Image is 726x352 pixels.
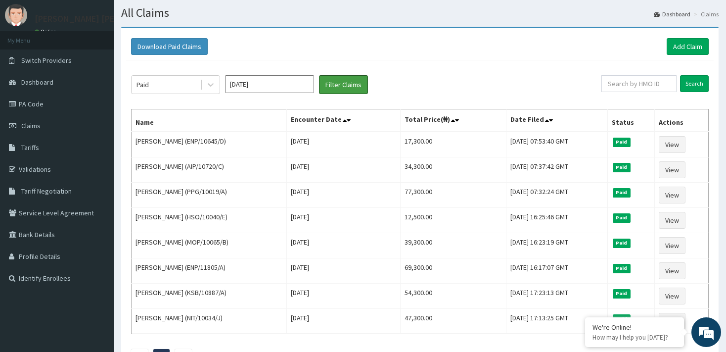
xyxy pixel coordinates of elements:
th: Total Price(₦) [401,109,506,132]
li: Claims [691,10,719,18]
span: Paid [613,239,631,248]
img: User Image [5,4,27,26]
td: [PERSON_NAME] (HSO/10040/E) [132,208,287,233]
p: [PERSON_NAME] [PERSON_NAME] [35,14,166,23]
td: [DATE] [287,183,401,208]
span: Tariff Negotiation [21,187,72,196]
span: Paid [613,213,631,222]
td: [DATE] 16:25:46 GMT [506,208,607,233]
td: [PERSON_NAME] (MOP/10065/B) [132,233,287,258]
input: Select Month and Year [225,75,314,93]
a: View [659,136,685,153]
td: [DATE] 07:37:42 GMT [506,157,607,183]
a: View [659,313,685,330]
td: [PERSON_NAME] (PPG/10019/A) [132,183,287,208]
td: [PERSON_NAME] (AIP/10720/C) [132,157,287,183]
span: Paid [613,138,631,147]
span: We're online! [57,110,136,210]
span: Paid [613,289,631,298]
span: Claims [21,121,41,130]
div: We're Online! [592,323,677,332]
td: [DATE] [287,258,401,284]
td: [DATE] 17:23:13 GMT [506,284,607,309]
td: [DATE] 16:17:07 GMT [506,258,607,284]
a: View [659,237,685,254]
td: [DATE] [287,157,401,183]
span: Paid [613,314,631,323]
span: Switch Providers [21,56,72,65]
input: Search by HMO ID [601,75,677,92]
h1: All Claims [121,6,719,19]
td: 54,300.00 [401,284,506,309]
th: Status [608,109,655,132]
a: View [659,288,685,304]
textarea: Type your message and hit 'Enter' [5,241,188,276]
td: [PERSON_NAME] (NIT/10034/J) [132,309,287,334]
th: Encounter Date [287,109,401,132]
td: [PERSON_NAME] (KSB/10887/A) [132,284,287,309]
div: Minimize live chat window [162,5,186,29]
td: [DATE] [287,309,401,334]
td: [DATE] [287,208,401,233]
td: 77,300.00 [401,183,506,208]
td: [DATE] 17:13:25 GMT [506,309,607,334]
td: 17,300.00 [401,132,506,157]
button: Filter Claims [319,75,368,94]
span: Paid [613,264,631,273]
a: View [659,161,685,178]
a: Add Claim [667,38,709,55]
td: [DATE] [287,132,401,157]
td: 69,300.00 [401,258,506,284]
p: How may I help you today? [592,333,677,342]
th: Date Filed [506,109,607,132]
span: Tariffs [21,143,39,152]
td: [DATE] 16:23:19 GMT [506,233,607,258]
button: Download Paid Claims [131,38,208,55]
td: 34,300.00 [401,157,506,183]
input: Search [680,75,709,92]
a: View [659,262,685,279]
span: Paid [613,163,631,172]
td: 39,300.00 [401,233,506,258]
div: Chat with us now [51,55,166,68]
td: [PERSON_NAME] (ENP/10645/D) [132,132,287,157]
span: Dashboard [21,78,53,87]
td: [DATE] 07:32:24 GMT [506,183,607,208]
td: [DATE] [287,233,401,258]
td: [DATE] [287,284,401,309]
th: Name [132,109,287,132]
td: [PERSON_NAME] (ENP/11805/A) [132,258,287,284]
a: View [659,187,685,203]
img: d_794563401_company_1708531726252_794563401 [18,50,40,74]
td: 47,300.00 [401,309,506,334]
a: Dashboard [654,10,690,18]
span: Paid [613,188,631,197]
a: View [659,212,685,229]
td: [DATE] 07:53:40 GMT [506,132,607,157]
div: Paid [136,80,149,90]
th: Actions [655,109,709,132]
a: Online [35,28,58,35]
td: 12,500.00 [401,208,506,233]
